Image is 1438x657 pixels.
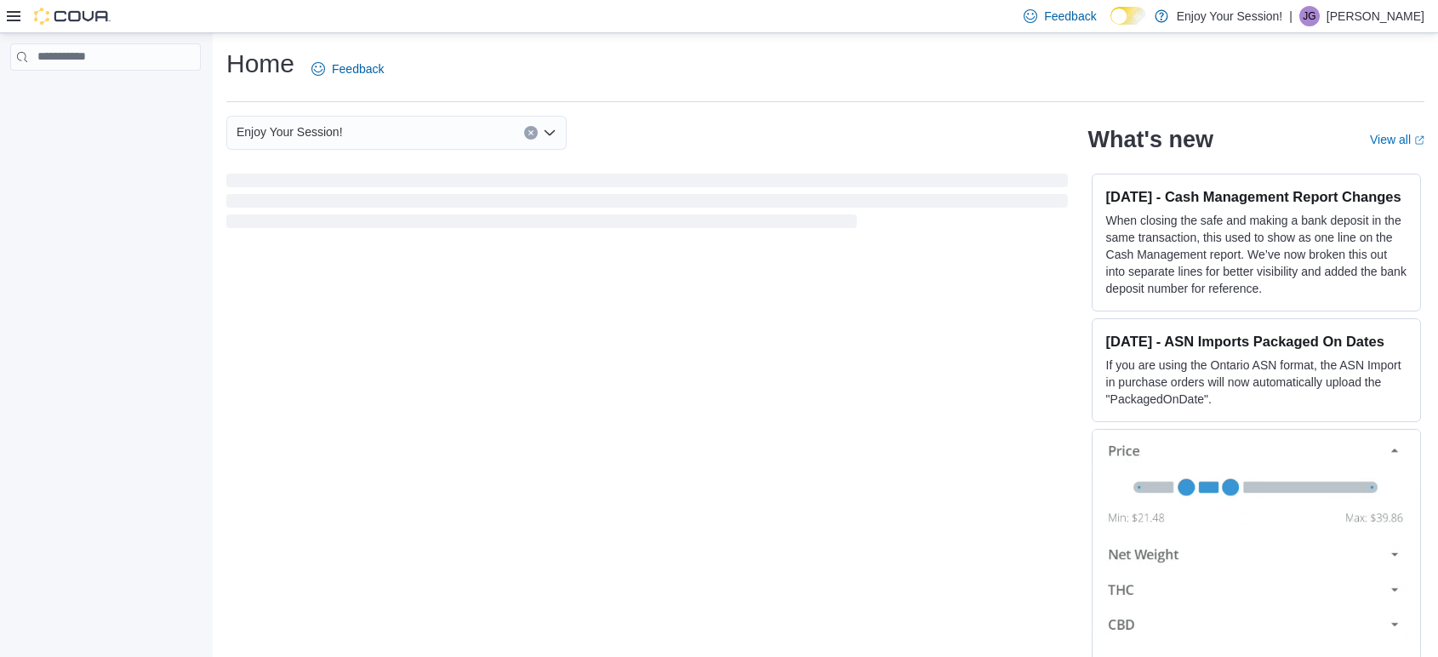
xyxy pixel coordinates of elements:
[1106,333,1407,350] h3: [DATE] - ASN Imports Packaged On Dates
[1110,7,1146,25] input: Dark Mode
[1177,6,1283,26] p: Enjoy Your Session!
[305,52,391,86] a: Feedback
[1106,188,1407,205] h3: [DATE] - Cash Management Report Changes
[226,177,1068,231] span: Loading
[1414,135,1424,146] svg: External link
[1044,8,1096,25] span: Feedback
[1106,212,1407,297] p: When closing the safe and making a bank deposit in the same transaction, this used to show as one...
[1110,25,1111,26] span: Dark Mode
[226,47,294,81] h1: Home
[332,60,384,77] span: Feedback
[1106,357,1407,408] p: If you are using the Ontario ASN format, the ASN Import in purchase orders will now automatically...
[1303,6,1315,26] span: JG
[1327,6,1424,26] p: [PERSON_NAME]
[237,122,343,142] span: Enjoy Your Session!
[34,8,111,25] img: Cova
[543,126,556,140] button: Open list of options
[1088,126,1213,153] h2: What's new
[10,74,201,115] nav: Complex example
[1370,133,1424,146] a: View allExternal link
[524,126,538,140] button: Clear input
[1289,6,1292,26] p: |
[1299,6,1320,26] div: Jason Grondin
